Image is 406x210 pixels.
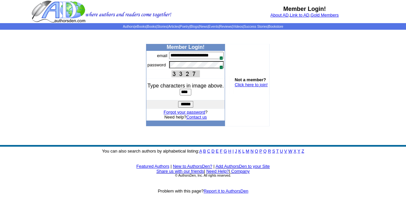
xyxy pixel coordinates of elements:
a: N [250,149,253,154]
font: email [157,53,167,58]
a: Books [147,25,156,28]
font: Type characters in image above. [147,83,224,88]
a: A [199,149,202,154]
font: , , [270,13,339,17]
font: ? [164,110,207,115]
a: X [293,149,296,154]
a: D [211,149,214,154]
a: Share us with our friends [156,169,204,174]
a: O [255,149,258,154]
a: M [246,149,249,154]
a: E [216,149,219,154]
a: Blogs [190,25,199,28]
a: P [259,149,262,154]
a: Need Help? [206,169,229,174]
a: News [200,25,208,28]
a: Link to AD [290,13,309,17]
a: K [238,149,241,154]
a: Y [297,149,300,154]
a: J [235,149,237,154]
a: I [233,149,234,154]
a: Q [263,149,267,154]
b: Member Login! [166,44,204,50]
font: | [229,169,250,174]
span: 1 [219,65,223,69]
a: W [288,149,292,154]
span: | | | | | | | | | | | | [123,25,283,28]
a: Contact us [186,115,207,120]
a: Featured Authors [136,164,169,169]
a: Report it to AuthorsDen [203,189,248,193]
a: eBooks [135,25,146,28]
a: U [280,149,283,154]
a: B [203,149,206,154]
b: Not a member? [235,77,266,82]
a: Z [301,149,304,154]
a: R [268,149,271,154]
a: H [228,149,231,154]
font: Need help? [164,115,207,120]
a: Gold Members [311,13,339,17]
a: V [284,149,287,154]
a: New to AuthorsDen? [173,164,212,169]
a: Reviews [219,25,232,28]
a: Events [208,25,219,28]
a: Videos [233,25,243,28]
span: 1 [219,56,223,60]
a: Company [231,169,250,174]
img: npw-badge-icon.svg [216,53,222,59]
a: L [242,149,244,154]
font: | [204,169,205,174]
a: F [220,149,222,154]
a: S [272,149,275,154]
a: Authors [123,25,134,28]
a: Bookstore [268,25,283,28]
b: Member Login! [283,6,326,12]
a: Success Stories [244,25,268,28]
a: Add AuthorsDen to your Site [215,164,270,169]
img: This Is CAPTCHA Image [171,70,200,77]
a: T [276,149,279,154]
font: You can also search authors by alphabetical listing: [102,149,304,154]
font: password [147,62,166,67]
font: | [170,164,171,169]
a: Stories [157,25,167,28]
font: | [213,164,214,169]
a: Click here to join! [235,82,268,87]
a: C [207,149,210,154]
a: Forgot your password [164,110,205,115]
a: Articles [168,25,179,28]
font: © AuthorsDen, Inc. All rights reserved. [175,174,231,177]
a: Poetry [180,25,189,28]
a: G [224,149,227,154]
img: npw-badge-icon.svg [216,63,222,68]
a: About AD [270,13,288,17]
font: Problem with this page? [158,189,248,193]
